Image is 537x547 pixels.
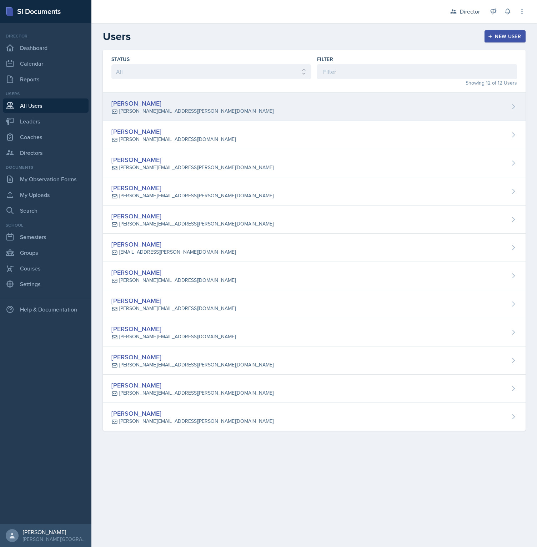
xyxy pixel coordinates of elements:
[485,30,526,42] button: New User
[3,245,89,260] a: Groups
[23,536,86,543] div: [PERSON_NAME][GEOGRAPHIC_DATA]
[119,248,236,256] div: [EMAIL_ADDRESS][PERSON_NAME][DOMAIN_NAME]
[119,389,273,397] div: [PERSON_NAME][EMAIL_ADDRESS][PERSON_NAME][DOMAIN_NAME]
[111,296,236,305] div: [PERSON_NAME]
[103,234,526,262] a: [PERSON_NAME] [EMAIL_ADDRESS][PERSON_NAME][DOMAIN_NAME]
[103,206,526,234] a: [PERSON_NAME] [PERSON_NAME][EMAIL_ADDRESS][PERSON_NAME][DOMAIN_NAME]
[103,318,526,346] a: [PERSON_NAME] [PERSON_NAME][EMAIL_ADDRESS][DOMAIN_NAME]
[3,164,89,171] div: Documents
[111,239,236,249] div: [PERSON_NAME]
[317,79,517,87] div: Showing 12 of 12 Users
[119,361,273,369] div: [PERSON_NAME][EMAIL_ADDRESS][PERSON_NAME][DOMAIN_NAME]
[111,56,130,63] label: Status
[111,127,236,136] div: [PERSON_NAME]
[3,33,89,39] div: Director
[119,107,273,115] div: [PERSON_NAME][EMAIL_ADDRESS][PERSON_NAME][DOMAIN_NAME]
[3,188,89,202] a: My Uploads
[119,417,273,425] div: [PERSON_NAME][EMAIL_ADDRESS][PERSON_NAME][DOMAIN_NAME]
[119,136,236,143] div: [PERSON_NAME][EMAIL_ADDRESS][DOMAIN_NAME]
[3,172,89,186] a: My Observation Forms
[3,56,89,71] a: Calendar
[119,220,273,228] div: [PERSON_NAME][EMAIL_ADDRESS][PERSON_NAME][DOMAIN_NAME]
[3,203,89,218] a: Search
[111,268,236,277] div: [PERSON_NAME]
[103,30,131,43] h2: Users
[111,324,236,334] div: [PERSON_NAME]
[103,121,526,149] a: [PERSON_NAME] [PERSON_NAME][EMAIL_ADDRESS][DOMAIN_NAME]
[3,277,89,291] a: Settings
[489,34,521,39] div: New User
[103,149,526,177] a: [PERSON_NAME] [PERSON_NAME][EMAIL_ADDRESS][PERSON_NAME][DOMAIN_NAME]
[317,56,333,63] label: Filter
[111,352,273,362] div: [PERSON_NAME]
[103,262,526,290] a: [PERSON_NAME] [PERSON_NAME][EMAIL_ADDRESS][DOMAIN_NAME]
[3,98,89,113] a: All Users
[103,375,526,403] a: [PERSON_NAME] [PERSON_NAME][EMAIL_ADDRESS][PERSON_NAME][DOMAIN_NAME]
[103,403,526,431] a: [PERSON_NAME] [PERSON_NAME][EMAIL_ADDRESS][PERSON_NAME][DOMAIN_NAME]
[3,261,89,275] a: Courses
[103,290,526,318] a: [PERSON_NAME] [PERSON_NAME][EMAIL_ADDRESS][DOMAIN_NAME]
[3,91,89,97] div: Users
[119,277,236,284] div: [PERSON_NAME][EMAIL_ADDRESS][DOMAIN_NAME]
[111,155,273,164] div: [PERSON_NAME]
[3,114,89,128] a: Leaders
[3,41,89,55] a: Dashboard
[119,333,236,340] div: [PERSON_NAME][EMAIL_ADDRESS][DOMAIN_NAME]
[103,93,526,121] a: [PERSON_NAME] [PERSON_NAME][EMAIL_ADDRESS][PERSON_NAME][DOMAIN_NAME]
[3,146,89,160] a: Directors
[111,380,273,390] div: [PERSON_NAME]
[3,72,89,86] a: Reports
[111,98,273,108] div: [PERSON_NAME]
[111,211,273,221] div: [PERSON_NAME]
[460,7,480,16] div: Director
[111,409,273,418] div: [PERSON_NAME]
[103,177,526,206] a: [PERSON_NAME] [PERSON_NAME][EMAIL_ADDRESS][PERSON_NAME][DOMAIN_NAME]
[317,64,517,79] input: Filter
[119,305,236,312] div: [PERSON_NAME][EMAIL_ADDRESS][DOMAIN_NAME]
[103,346,526,375] a: [PERSON_NAME] [PERSON_NAME][EMAIL_ADDRESS][PERSON_NAME][DOMAIN_NAME]
[23,528,86,536] div: [PERSON_NAME]
[119,164,273,171] div: [PERSON_NAME][EMAIL_ADDRESS][PERSON_NAME][DOMAIN_NAME]
[3,222,89,228] div: School
[119,192,273,199] div: [PERSON_NAME][EMAIL_ADDRESS][PERSON_NAME][DOMAIN_NAME]
[3,130,89,144] a: Coaches
[3,230,89,244] a: Semesters
[111,183,273,193] div: [PERSON_NAME]
[3,302,89,316] div: Help & Documentation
